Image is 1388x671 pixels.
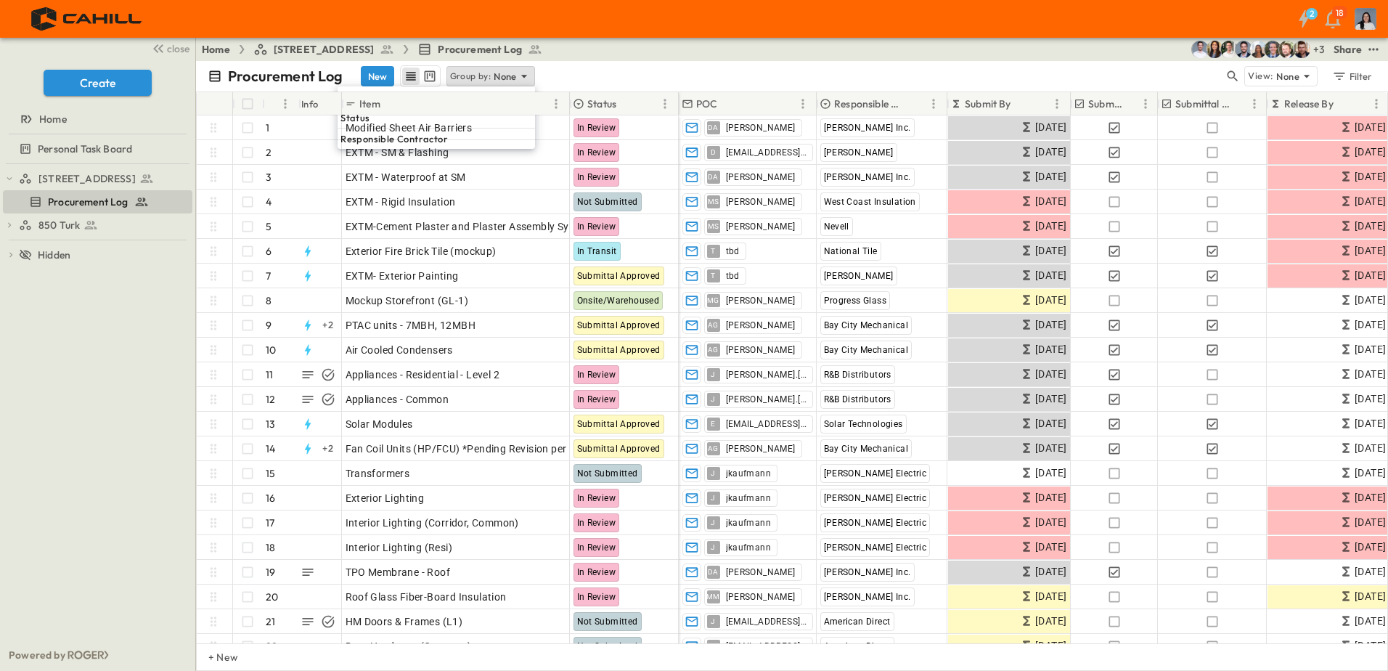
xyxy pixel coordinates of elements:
[726,122,796,134] span: [PERSON_NAME]
[1336,96,1352,112] button: Sort
[346,565,451,579] span: TPO Membrane - Roof
[1310,8,1314,20] h6: 2
[1355,267,1386,284] span: [DATE]
[266,466,275,481] p: 15
[346,195,456,209] span: EXTM - Rigid Insulation
[577,320,661,330] span: Submittal Approved
[494,69,517,84] p: None
[340,131,448,146] p: Responsible Contractor
[1035,539,1066,556] span: [DATE]
[3,137,192,160] div: Personal Task Boardtest
[1355,119,1386,136] span: [DATE]
[3,213,192,237] div: 850 Turktest
[726,295,796,306] span: [PERSON_NAME]
[711,522,715,523] span: J
[726,640,807,652] span: [EMAIL_ADDRESS][DOMAIN_NAME]
[1278,41,1296,58] img: Daniel Esposito (desposito@cahill-sf.com)
[577,567,616,577] span: In Review
[266,219,272,234] p: 5
[208,650,217,664] p: + New
[726,196,796,208] span: [PERSON_NAME]
[1355,440,1386,457] span: [DATE]
[824,197,916,207] span: West Coast Insulation
[1355,193,1386,210] span: [DATE]
[577,394,616,404] span: In Review
[266,145,272,160] p: 2
[1035,267,1066,284] span: [DATE]
[266,614,275,629] p: 21
[824,123,911,133] span: [PERSON_NAME] Inc.
[726,517,772,529] span: jkaufmann
[38,171,136,186] span: [STREET_ADDRESS]
[450,69,491,84] p: Group by:
[1326,66,1376,86] button: Filter
[359,97,380,111] p: Item
[577,641,638,651] span: Not Submitted
[1220,41,1238,58] img: Kyle Baltes (kbaltes@cahill-sf.com)
[925,95,942,113] button: Menu
[721,96,737,112] button: Sort
[346,244,497,259] span: Exterior Fire Brick Tile (mockup)
[824,296,887,306] span: Progress Glass
[3,190,192,213] div: Procurement Logtest
[577,468,638,479] span: Not Submitted
[438,42,522,57] span: Procurement Log
[708,176,719,177] span: DA
[824,221,849,232] span: Nevell
[1234,96,1250,112] button: Sort
[1355,638,1386,654] span: [DATE]
[1035,440,1066,457] span: [DATE]
[577,419,661,429] span: Submittal Approved
[266,491,275,505] p: 16
[706,596,720,597] span: MM
[577,370,616,380] span: In Review
[711,399,715,399] span: J
[202,42,230,57] a: Home
[834,97,906,111] p: Responsible Contractor
[266,293,272,308] p: 8
[1365,41,1382,58] button: test
[1355,317,1386,333] span: [DATE]
[1355,415,1386,432] span: [DATE]
[266,318,272,333] p: 9
[3,109,189,129] a: Home
[824,320,909,330] span: Bay City Mechanical
[346,392,449,407] span: Appliances - Common
[577,444,661,454] span: Submittal Approved
[38,218,80,232] span: 850 Turk
[38,142,132,156] span: Personal Task Board
[1293,41,1310,58] img: Lenny Charles (lcharles@cahill-sf.com)
[266,442,275,456] p: 14
[577,246,617,256] span: In Transit
[1035,341,1066,358] span: [DATE]
[726,542,772,553] span: jkaufmann
[1248,68,1273,84] p: View:
[266,516,274,530] p: 17
[1355,514,1386,531] span: [DATE]
[696,97,718,111] p: POC
[577,221,616,232] span: In Review
[298,92,342,115] div: Info
[266,121,269,135] p: 1
[824,592,911,602] span: [PERSON_NAME] Inc.
[711,275,715,276] span: T
[346,516,519,530] span: Interior Lighting (Corridor, Common)
[619,96,635,112] button: Sort
[708,572,719,572] span: DA
[577,617,638,627] span: Not Submitted
[1355,8,1376,30] img: Profile Picture
[346,170,466,184] span: EXTM - Waterproof at SM
[319,317,337,334] div: + 2
[726,270,740,282] span: tbd
[577,296,660,306] span: Onsite/Warehoused
[346,367,500,382] span: Appliances - Residential - Level 2
[202,42,551,57] nav: breadcrumbs
[1284,97,1334,111] p: Release By
[1035,292,1066,309] span: [DATE]
[909,96,925,112] button: Sort
[711,251,715,251] span: T
[1035,489,1066,506] span: [DATE]
[726,492,772,504] span: jkaufmann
